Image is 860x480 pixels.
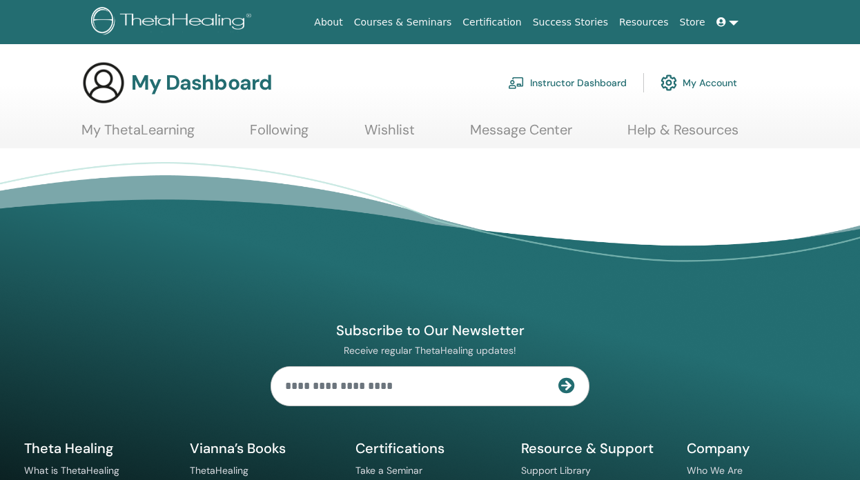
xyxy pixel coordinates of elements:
[190,464,248,477] a: ThetaHealing
[687,464,743,477] a: Who We Are
[355,439,505,457] h5: Certifications
[457,10,527,35] a: Certification
[521,439,670,457] h5: Resource & Support
[508,68,627,98] a: Instructor Dashboard
[627,121,739,148] a: Help & Resources
[24,464,119,477] a: What is ThetaHealing
[309,10,348,35] a: About
[508,77,525,89] img: chalkboard-teacher.svg
[271,321,589,339] h4: Subscribe to Our Newsletter
[190,439,339,457] h5: Vianna’s Books
[271,344,589,357] p: Receive regular ThetaHealing updates!
[521,464,591,477] a: Support Library
[687,439,836,457] h5: Company
[674,10,711,35] a: Store
[355,464,422,477] a: Take a Seminar
[131,70,272,95] h3: My Dashboard
[349,10,458,35] a: Courses & Seminars
[661,68,737,98] a: My Account
[91,7,256,38] img: logo.png
[614,10,674,35] a: Resources
[470,121,572,148] a: Message Center
[81,61,126,105] img: generic-user-icon.jpg
[364,121,415,148] a: Wishlist
[527,10,614,35] a: Success Stories
[661,71,677,94] img: cog.svg
[24,439,173,457] h5: Theta Healing
[250,121,309,148] a: Following
[81,121,195,148] a: My ThetaLearning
